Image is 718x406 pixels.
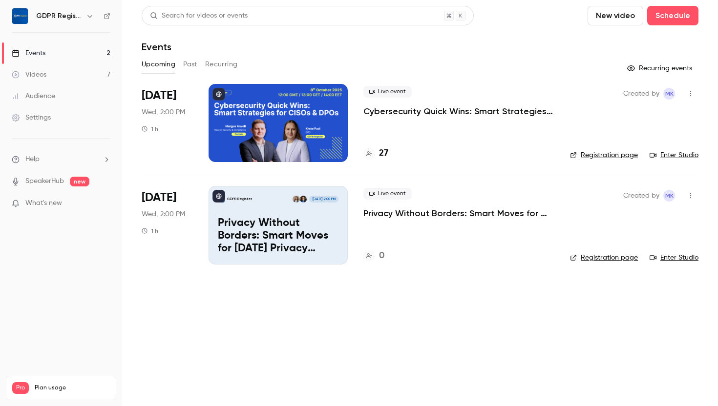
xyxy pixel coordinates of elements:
span: Created by [623,88,659,100]
span: [DATE] [142,88,176,103]
span: [DATE] 2:00 PM [309,196,338,203]
iframe: Noticeable Trigger [99,199,110,208]
li: help-dropdown-opener [12,154,110,164]
a: Cybersecurity Quick Wins: Smart Strategies for CISOs & DPOs [363,105,554,117]
a: 0 [363,249,384,263]
img: Aakritee Tiwari [300,196,307,203]
span: What's new [25,198,62,208]
button: Recurring [205,57,238,72]
a: Enter Studio [650,253,698,263]
a: Enter Studio [650,150,698,160]
h1: Events [142,41,171,53]
div: Events [12,48,45,58]
span: Live event [363,86,412,98]
img: GDPR Register [12,8,28,24]
span: MK [665,88,674,100]
span: MK [665,190,674,202]
div: 1 h [142,125,158,133]
h4: 27 [379,147,388,160]
a: SpeakerHub [25,176,64,186]
p: GDPR Register [227,197,252,202]
button: Schedule [647,6,698,25]
div: Videos [12,70,46,80]
button: Past [183,57,197,72]
span: Marit Kesa [663,88,675,100]
span: Wed, 2:00 PM [142,107,185,117]
div: 1 h [142,227,158,235]
a: Registration page [570,253,638,263]
a: Privacy Without Borders: Smart Moves for [DATE] Privacy Leaders [363,207,554,219]
span: Plan usage [35,384,110,392]
h4: 0 [379,249,384,263]
span: Created by [623,190,659,202]
a: 27 [363,147,388,160]
div: Search for videos or events [150,11,248,21]
span: Wed, 2:00 PM [142,209,185,219]
span: new [70,177,89,186]
p: Privacy Without Borders: Smart Moves for [DATE] Privacy Leaders [218,217,338,255]
a: Privacy Without Borders: Smart Moves for Today’s Privacy LeadersGDPR RegisterAakritee TiwariKrete... [209,186,348,264]
span: Pro [12,382,29,394]
button: Recurring events [623,61,698,76]
h6: GDPR Register [36,11,82,21]
span: Marit Kesa [663,190,675,202]
div: Settings [12,113,51,122]
span: [DATE] [142,190,176,205]
a: Registration page [570,150,638,160]
button: Upcoming [142,57,175,72]
img: Krete Paal [293,196,299,203]
div: Audience [12,91,55,101]
div: Oct 8 Wed, 2:00 PM (Europe/Tallinn) [142,84,193,162]
span: Live event [363,188,412,200]
span: Help [25,154,40,164]
div: Oct 22 Wed, 2:00 PM (Europe/Tallinn) [142,186,193,264]
button: New video [588,6,643,25]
